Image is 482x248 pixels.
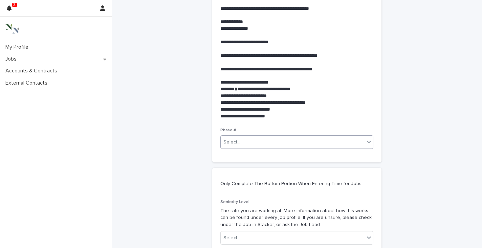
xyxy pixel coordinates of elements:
p: My Profile [3,44,34,50]
p: Jobs [3,56,22,62]
div: 2 [7,4,16,16]
p: Only Complete The Bottom Portion When Entering Time for Jobs [220,181,371,187]
p: The rate you are working at. More information about how this works can be found under every job p... [220,207,373,228]
div: Select... [223,139,240,146]
div: Select... [223,234,240,242]
p: 2 [13,2,16,7]
img: 3bAFpBnQQY6ys9Fa9hsD [5,22,19,36]
p: External Contacts [3,80,53,86]
p: Accounts & Contracts [3,68,63,74]
span: Seniority Level [220,200,249,204]
span: Phase # [220,128,236,132]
